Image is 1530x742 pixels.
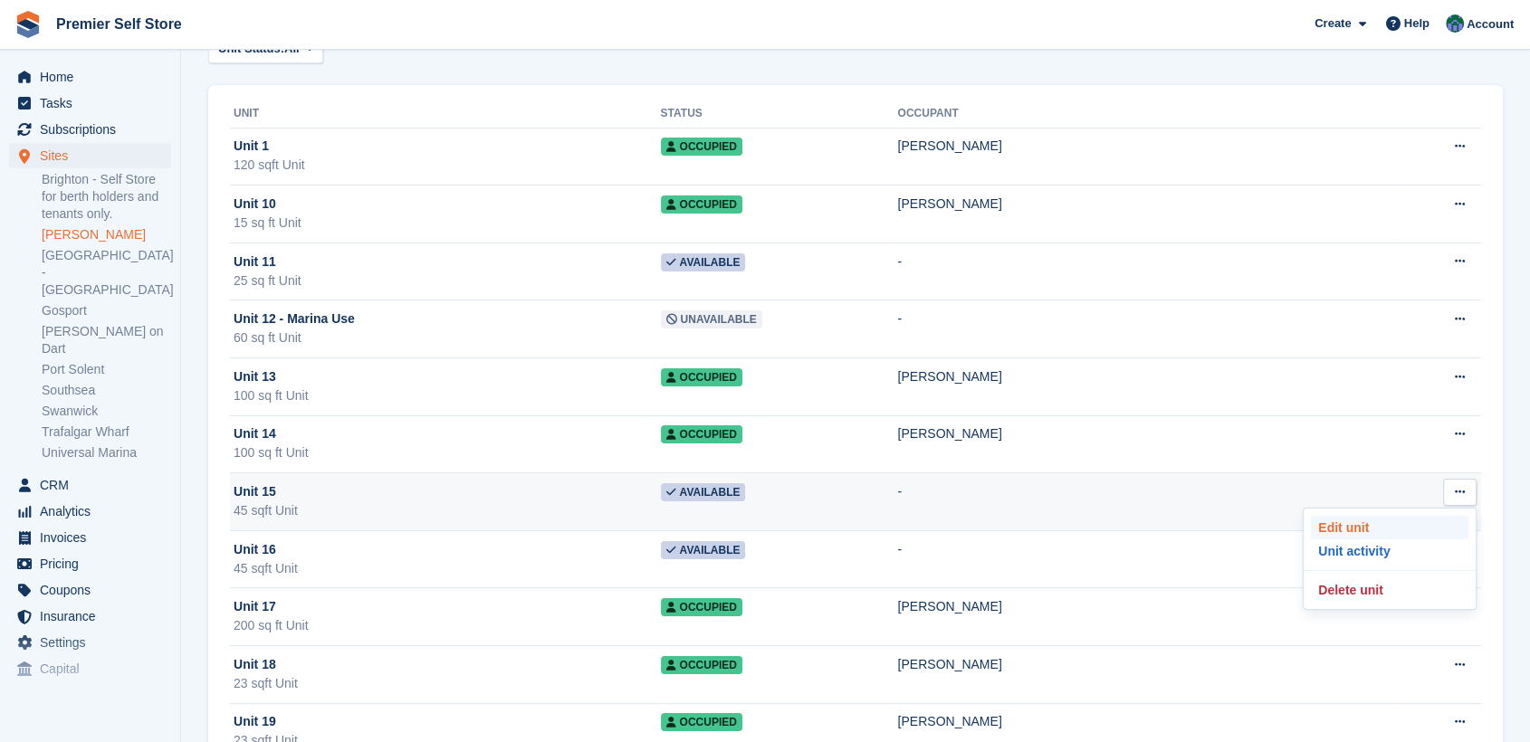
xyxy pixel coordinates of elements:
th: Unit [230,100,661,128]
a: [PERSON_NAME] [42,226,171,243]
span: Unit 10 [234,195,276,214]
span: Analytics [40,499,148,524]
span: Sites [40,143,148,168]
td: - [897,530,1392,588]
a: Premier Self Store [49,9,189,39]
span: Unit 19 [234,712,276,731]
a: Swanwick [42,403,171,420]
div: 23 sqft Unit [234,674,661,693]
span: Unavailable [661,310,762,328]
a: menu [9,577,171,603]
a: menu [9,525,171,550]
a: [GEOGRAPHIC_DATA] - [GEOGRAPHIC_DATA] [42,247,171,299]
span: Storefront [16,697,180,715]
div: [PERSON_NAME] [897,367,1392,386]
div: 60 sq ft Unit [234,328,661,347]
a: menu [9,604,171,629]
img: stora-icon-8386f47178a22dfd0bd8f6a31ec36ba5ce8667c1dd55bd0f319d3a0aa187defe.svg [14,11,42,38]
span: Unit 13 [234,367,276,386]
div: [PERSON_NAME] [897,137,1392,156]
span: Unit 11 [234,252,276,271]
span: Available [661,541,746,559]
span: Unit 16 [234,540,276,559]
a: menu [9,117,171,142]
span: Unit 17 [234,597,276,616]
td: - [897,300,1392,358]
span: Pricing [40,551,148,576]
span: Occupied [661,368,742,386]
div: [PERSON_NAME] [897,655,1392,674]
a: Brighton - Self Store for berth holders and tenants only. [42,171,171,223]
span: Unit 12 - Marina Use [234,309,355,328]
span: Unit 1 [234,137,269,156]
span: Available [661,253,746,271]
a: Gosport [42,302,171,319]
a: menu [9,630,171,655]
div: [PERSON_NAME] [897,195,1392,214]
span: Unit 14 [234,424,276,443]
a: Southsea [42,382,171,399]
div: [PERSON_NAME] [897,597,1392,616]
th: Occupant [897,100,1392,128]
span: Create [1315,14,1351,33]
td: - [897,243,1392,300]
a: [PERSON_NAME] on Dart [42,323,171,357]
span: Tasks [40,90,148,116]
div: 25 sq ft Unit [234,271,661,290]
span: Occupied [661,598,742,616]
span: Occupied [661,713,742,731]
td: - [897,473,1392,531]
span: Occupied [661,656,742,674]
span: Unit 18 [234,655,276,674]
a: Edit unit [1311,516,1468,539]
a: menu [9,90,171,116]
div: [PERSON_NAME] [897,424,1392,443]
span: Settings [40,630,148,655]
div: 100 sq ft Unit [234,443,661,462]
div: 200 sq ft Unit [234,616,661,635]
span: Help [1404,14,1430,33]
span: Home [40,64,148,90]
div: 15 sq ft Unit [234,214,661,233]
div: 45 sqft Unit [234,501,661,520]
a: Universal Marina [42,444,171,461]
div: 120 sqft Unit [234,156,661,175]
span: Capital [40,656,148,681]
span: Invoices [40,525,148,550]
span: Account [1467,15,1514,33]
a: menu [9,551,171,576]
span: CRM [40,472,148,498]
a: menu [9,64,171,90]
a: Unit activity [1311,539,1468,563]
a: Delete unit [1311,578,1468,602]
span: Occupied [661,195,742,214]
div: [PERSON_NAME] [897,712,1392,731]
a: Port Solent [42,361,171,378]
span: Subscriptions [40,117,148,142]
span: Occupied [661,138,742,156]
a: menu [9,656,171,681]
a: menu [9,472,171,498]
span: Unit 15 [234,482,276,501]
span: Insurance [40,604,148,629]
a: menu [9,499,171,524]
a: Trafalgar Wharf [42,423,171,441]
span: Available [661,483,746,501]
span: Occupied [661,425,742,443]
a: menu [9,143,171,168]
div: 100 sq ft Unit [234,386,661,405]
div: 45 sqft Unit [234,559,661,578]
img: Jo Granger [1446,14,1464,33]
th: Status [661,100,898,128]
span: Coupons [40,577,148,603]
